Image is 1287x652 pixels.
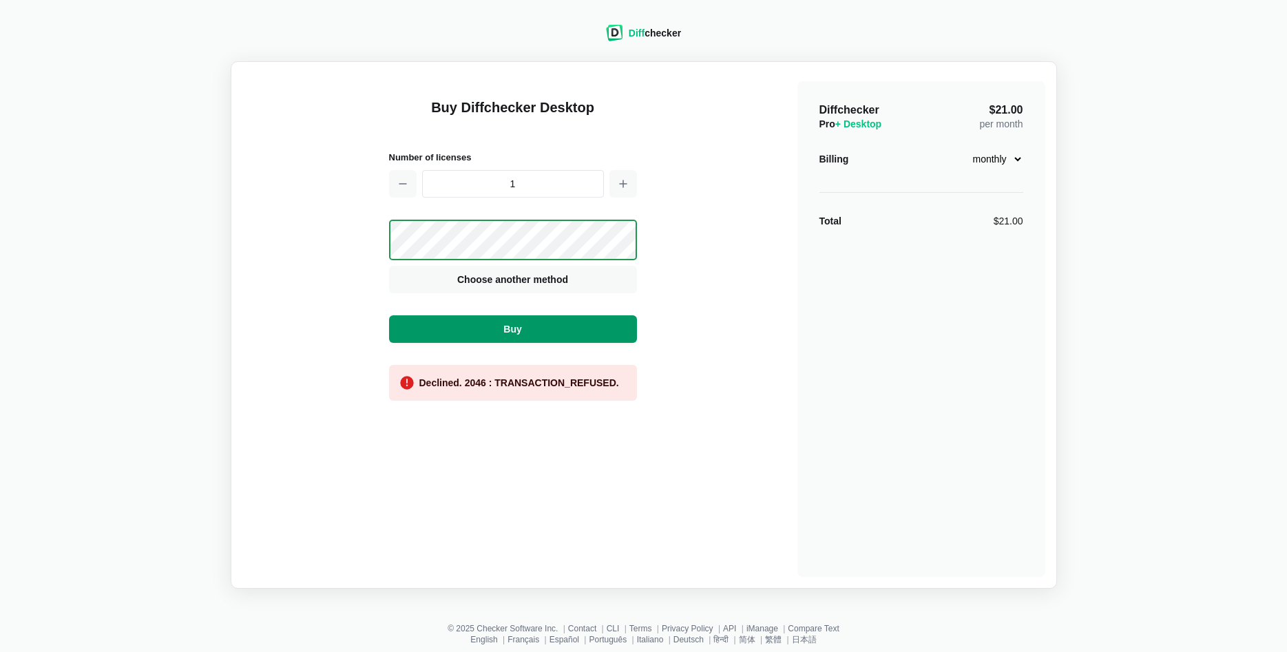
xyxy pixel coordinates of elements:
a: Privacy Policy [662,624,713,633]
a: Compare Text [788,624,839,633]
span: Pro [819,118,882,129]
div: checker [629,26,681,40]
a: Italiano [637,635,664,644]
div: $21.00 [994,214,1023,228]
span: $21.00 [990,105,1023,116]
span: Buy [501,322,524,336]
h1: Buy Diffchecker Desktop [389,98,637,134]
a: 日本語 [792,635,817,644]
span: + Desktop [835,118,881,129]
input: 1 [422,170,604,198]
a: Português [589,635,627,644]
a: 繁體 [765,635,782,644]
a: API [723,624,736,633]
a: Diffchecker logoDiffchecker [606,32,681,43]
a: Deutsch [673,635,704,644]
a: English [470,635,497,644]
a: CLI [607,624,620,633]
h2: Number of licenses [389,150,637,165]
a: 简体 [739,635,755,644]
a: हिन्दी [713,635,729,644]
a: Français [508,635,539,644]
button: Choose another method [389,266,637,293]
button: Buy [389,315,637,343]
a: Terms [629,624,652,633]
span: Choose another method [454,273,571,286]
div: Declined. 2046 : TRANSACTION_REFUSED. [419,376,619,390]
a: iManage [746,624,778,633]
a: Español [550,635,579,644]
div: per month [979,103,1023,131]
div: Billing [819,152,849,166]
span: Diff [629,28,645,39]
strong: Total [819,215,841,227]
li: © 2025 Checker Software Inc. [448,624,568,633]
span: Diffchecker [819,104,879,116]
img: Diffchecker logo [606,25,623,41]
a: Contact [568,624,596,633]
